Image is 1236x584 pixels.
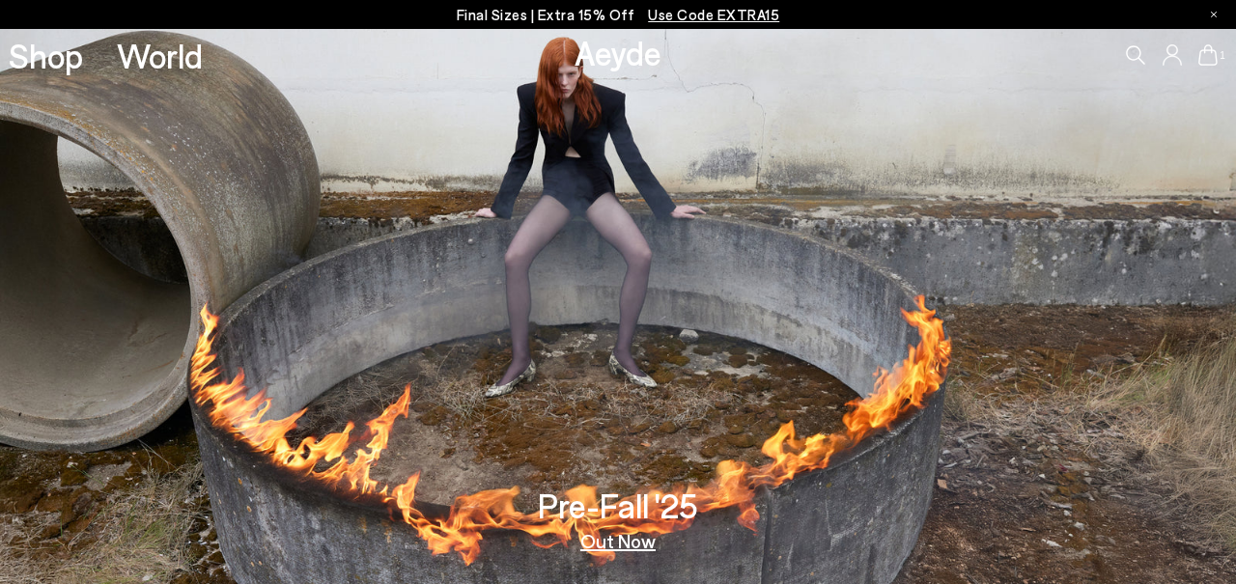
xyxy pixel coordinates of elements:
[575,32,661,72] a: Aeyde
[648,6,779,23] span: Navigate to /collections/ss25-final-sizes
[580,531,656,550] a: Out Now
[1198,44,1218,66] a: 1
[538,488,698,522] h3: Pre-Fall '25
[1218,50,1227,61] span: 1
[9,39,83,72] a: Shop
[117,39,203,72] a: World
[457,3,780,27] p: Final Sizes | Extra 15% Off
